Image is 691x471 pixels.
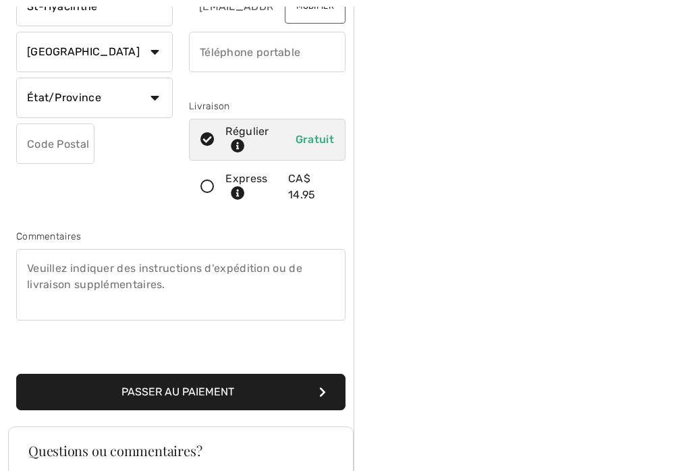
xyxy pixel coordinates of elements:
[16,374,345,410] button: Passer au paiement
[16,123,94,164] input: Code Postal
[189,99,345,113] div: Livraison
[225,123,287,156] div: Régulier
[16,229,345,244] div: Commentaires
[28,444,333,458] h3: Questions ou commentaires?
[189,32,345,72] input: Téléphone portable
[225,171,279,203] div: Express
[296,133,334,146] span: Gratuit
[288,171,334,203] div: CA$ 14.95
